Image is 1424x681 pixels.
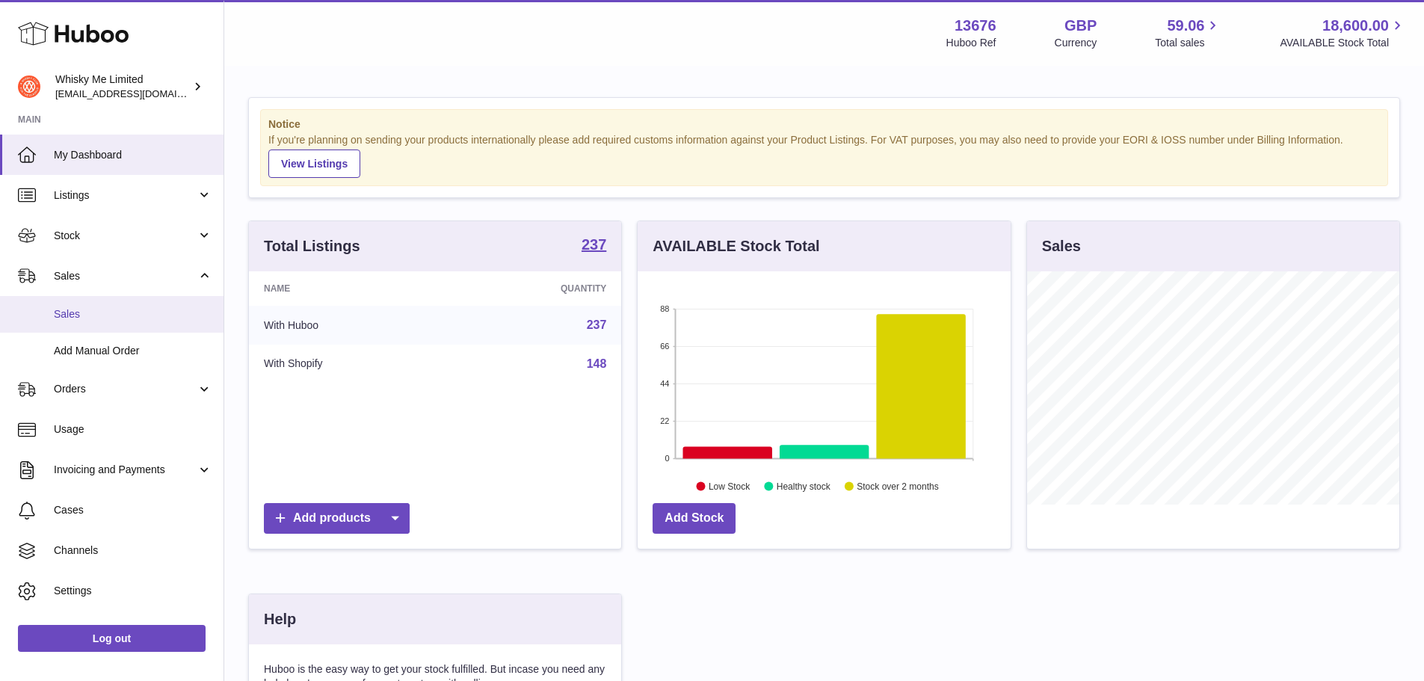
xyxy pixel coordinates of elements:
text: Stock over 2 months [857,481,939,491]
span: Settings [54,584,212,598]
span: Total sales [1155,36,1221,50]
text: 44 [661,379,670,388]
img: orders@whiskyshop.com [18,76,40,98]
a: 148 [587,357,607,370]
h3: Help [264,609,296,629]
span: Sales [54,269,197,283]
th: Quantity [450,271,622,306]
td: With Shopify [249,345,450,383]
a: Add Stock [653,503,736,534]
text: Healthy stock [777,481,831,491]
th: Name [249,271,450,306]
span: [EMAIL_ADDRESS][DOMAIN_NAME] [55,87,220,99]
div: Whisky Me Limited [55,73,190,101]
div: Currency [1055,36,1097,50]
span: Invoicing and Payments [54,463,197,477]
h3: Total Listings [264,236,360,256]
h3: Sales [1042,236,1081,256]
span: Add Manual Order [54,344,212,358]
span: 18,600.00 [1322,16,1389,36]
a: 18,600.00 AVAILABLE Stock Total [1280,16,1406,50]
span: AVAILABLE Stock Total [1280,36,1406,50]
span: Orders [54,382,197,396]
strong: 237 [582,237,606,252]
strong: 13676 [955,16,996,36]
strong: GBP [1064,16,1097,36]
a: 237 [587,318,607,331]
a: 59.06 Total sales [1155,16,1221,50]
h3: AVAILABLE Stock Total [653,236,819,256]
text: Low Stock [709,481,750,491]
span: Usage [54,422,212,437]
td: With Huboo [249,306,450,345]
span: Channels [54,543,212,558]
span: 59.06 [1167,16,1204,36]
a: Add products [264,503,410,534]
span: Stock [54,229,197,243]
a: 237 [582,237,606,255]
text: 88 [661,304,670,313]
span: Sales [54,307,212,321]
div: Huboo Ref [946,36,996,50]
a: View Listings [268,150,360,178]
text: 22 [661,416,670,425]
div: If you're planning on sending your products internationally please add required customs informati... [268,133,1380,178]
a: Log out [18,625,206,652]
span: Cases [54,503,212,517]
strong: Notice [268,117,1380,132]
text: 0 [665,454,670,463]
text: 66 [661,342,670,351]
span: My Dashboard [54,148,212,162]
span: Listings [54,188,197,203]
